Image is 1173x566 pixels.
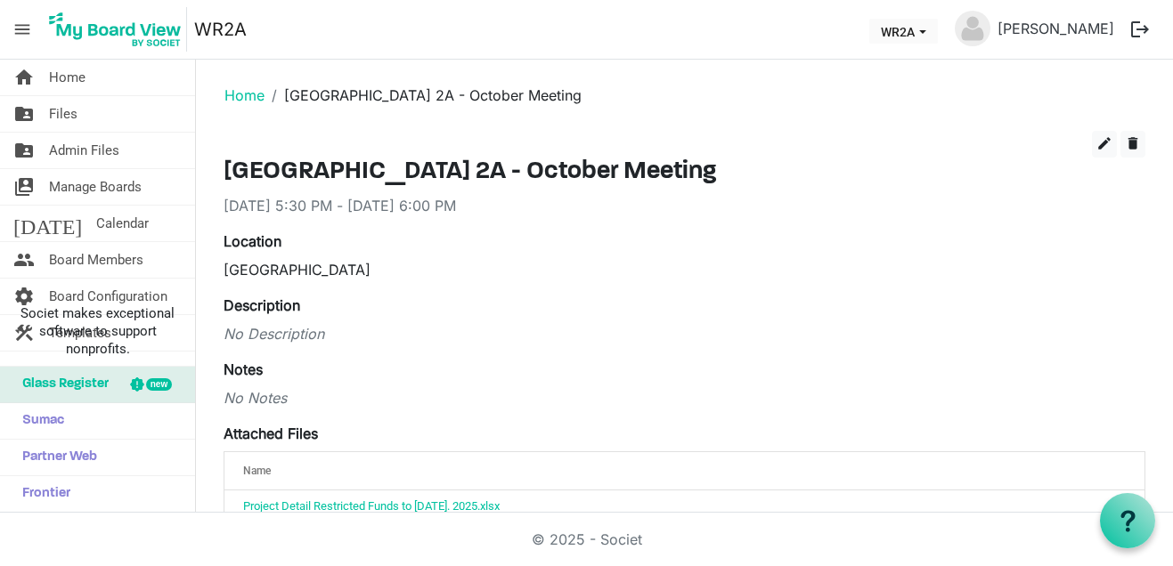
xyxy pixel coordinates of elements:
[990,11,1121,46] a: [PERSON_NAME]
[13,206,82,241] span: [DATE]
[49,60,86,95] span: Home
[13,242,35,278] span: people
[194,12,247,47] a: WR2A
[13,133,35,168] span: folder_shared
[243,465,271,477] span: Name
[224,359,263,380] label: Notes
[869,19,938,44] button: WR2A dropdownbutton
[224,230,281,252] label: Location
[1101,494,1126,519] button: Download
[243,499,500,513] a: Project Detail Restricted Funds to [DATE]. 2025.xlsx
[532,530,642,548] a: © 2025 - Societ
[1120,131,1145,158] button: delete
[96,206,149,241] span: Calendar
[1121,11,1159,48] button: logout
[224,86,265,104] a: Home
[13,169,35,205] span: switch_account
[13,440,97,475] span: Partner Web
[49,242,143,278] span: Board Members
[224,323,1145,344] div: No Description
[1096,135,1112,151] span: edit
[955,11,990,46] img: no-profile-picture.svg
[8,304,187,358] span: Societ makes exceptional software to support nonprofits.
[49,169,142,205] span: Manage Boards
[49,279,167,314] span: Board Configuration
[13,96,35,132] span: folder_shared
[5,12,39,46] span: menu
[13,367,109,402] span: Glass Register
[13,403,64,439] span: Sumac
[224,387,1145,408] div: No Notes
[49,133,119,168] span: Admin Files
[224,490,1033,522] td: Project Detail Restricted Funds to August 31. 2025.xlsx is template cell column header Name
[224,423,318,444] label: Attached Files
[1125,135,1141,151] span: delete
[13,279,35,314] span: settings
[224,158,1145,188] h3: [GEOGRAPHIC_DATA] 2A - October Meeting
[44,7,187,52] img: My Board View Logo
[224,259,1145,280] div: [GEOGRAPHIC_DATA]
[1033,490,1144,522] td: is Command column column header
[1092,131,1117,158] button: edit
[13,60,35,95] span: home
[44,7,194,52] a: My Board View Logo
[13,476,70,512] span: Frontier
[49,96,77,132] span: Files
[224,295,300,316] label: Description
[265,85,582,106] li: [GEOGRAPHIC_DATA] 2A - October Meeting
[146,378,172,391] div: new
[224,195,1145,216] div: [DATE] 5:30 PM - [DATE] 6:00 PM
